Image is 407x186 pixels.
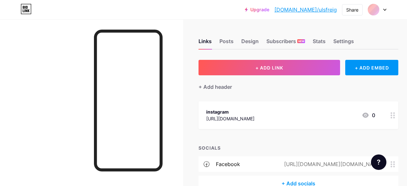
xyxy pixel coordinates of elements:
div: + Add header [199,83,232,91]
div: Settings [333,37,354,49]
div: Share [346,6,358,13]
span: NEW [298,39,304,43]
div: instagram [206,108,254,115]
button: + ADD LINK [199,60,340,75]
div: [URL][DOMAIN_NAME] [206,115,254,122]
div: Subscribers [266,37,305,49]
div: Design [241,37,259,49]
div: Posts [219,37,234,49]
div: facebook [216,160,240,168]
div: [URL][DOMAIN_NAME][DOMAIN_NAME] [274,160,391,168]
div: 0 [362,111,375,119]
div: Links [199,37,212,49]
a: [DOMAIN_NAME]/ulsfreig [274,6,337,14]
div: SOCIALS [199,144,398,151]
div: Stats [313,37,326,49]
a: Upgrade [245,7,269,12]
div: + ADD EMBED [345,60,398,75]
span: + ADD LINK [255,65,283,70]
